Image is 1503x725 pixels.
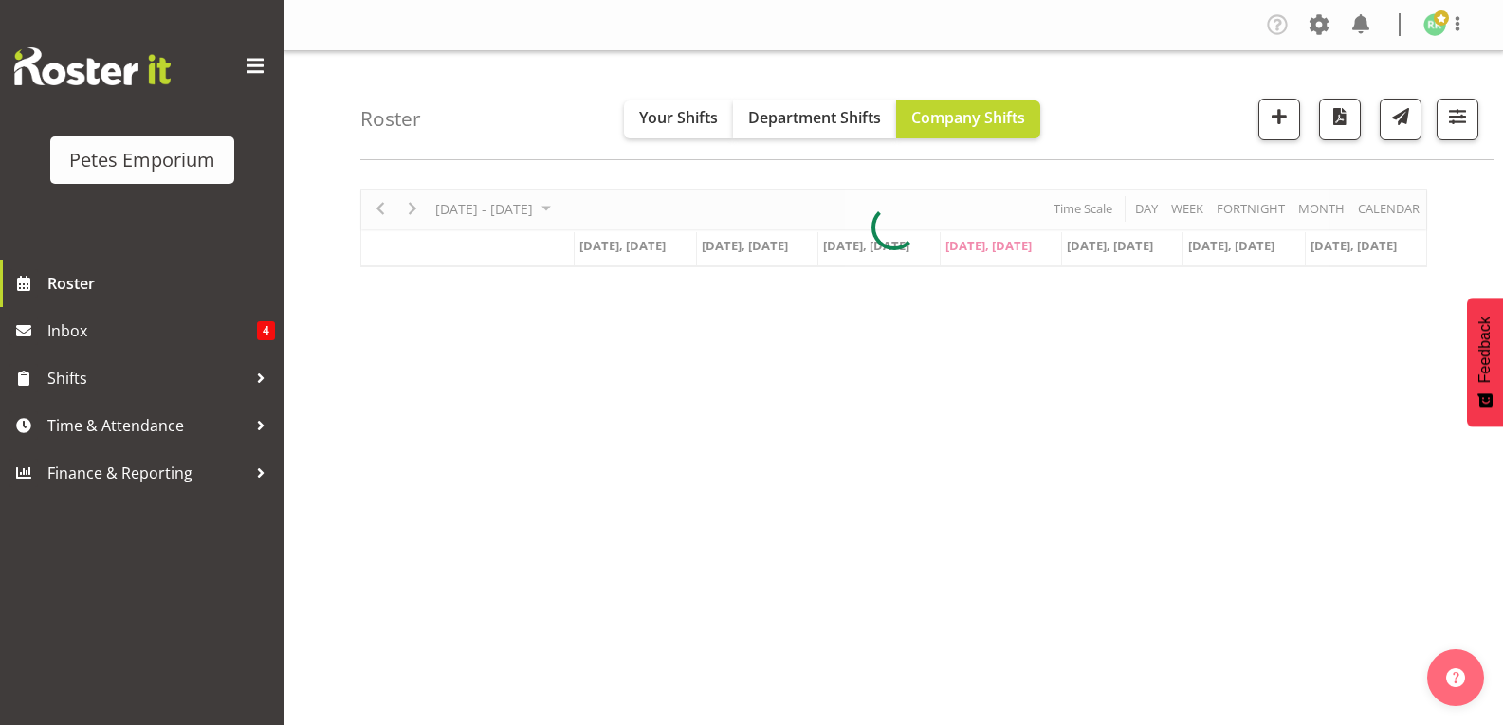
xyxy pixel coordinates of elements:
img: ruth-robertson-taylor722.jpg [1423,13,1446,36]
img: Rosterit website logo [14,47,171,85]
span: 4 [257,321,275,340]
button: Department Shifts [733,100,896,138]
button: Send a list of all shifts for the selected filtered period to all rostered employees. [1380,99,1421,140]
button: Filter Shifts [1437,99,1478,140]
span: Finance & Reporting [47,459,247,487]
span: Roster [47,269,275,298]
span: Inbox [47,317,257,345]
img: help-xxl-2.png [1446,668,1465,687]
span: Department Shifts [748,107,881,128]
h4: Roster [360,108,421,130]
button: Your Shifts [624,100,733,138]
button: Download a PDF of the roster according to the set date range. [1319,99,1361,140]
span: Your Shifts [639,107,718,128]
button: Add a new shift [1258,99,1300,140]
span: Time & Attendance [47,411,247,440]
span: Feedback [1476,317,1494,383]
span: Shifts [47,364,247,392]
div: Petes Emporium [69,146,215,174]
button: Feedback - Show survey [1467,298,1503,426]
button: Company Shifts [896,100,1040,138]
span: Company Shifts [911,107,1025,128]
